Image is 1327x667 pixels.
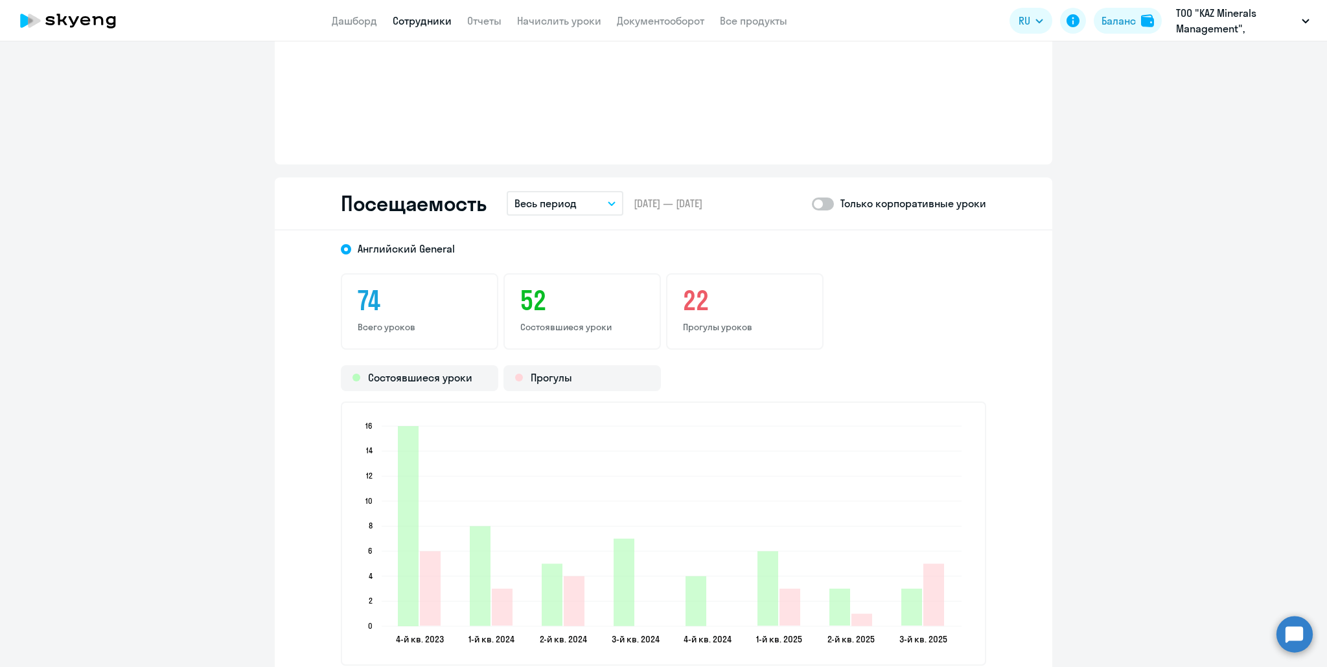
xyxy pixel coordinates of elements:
text: 12 [366,471,373,480]
text: 3-й кв. 2024 [612,633,660,645]
text: 1-й кв. 2025 [756,633,802,645]
path: 2024-03-10T21:00:00.000Z Состоявшиеся уроки 8 [470,526,490,626]
text: 2-й кв. 2025 [827,633,875,645]
img: balance [1141,14,1154,27]
path: 2023-12-03T21:00:00.000Z Состоявшиеся уроки 16 [398,426,419,626]
div: Прогулы [503,365,661,391]
span: [DATE] — [DATE] [634,196,702,210]
a: Сотрудники [393,14,452,27]
a: Отчеты [467,14,502,27]
text: 4-й кв. 2024 [684,633,732,645]
path: 2024-05-24T21:00:00.000Z Состоявшиеся уроки 5 [542,563,562,626]
text: 14 [366,446,373,455]
text: 3-й кв. 2025 [899,633,947,645]
text: 1-й кв. 2024 [468,633,514,645]
span: RU [1019,13,1030,28]
text: 4 [369,571,373,581]
text: 6 [368,546,373,556]
button: Весь период [507,191,623,216]
p: Весь период [514,196,577,211]
path: 2024-03-10T21:00:00.000Z Прогулы 3 [492,589,513,626]
a: Все продукты [720,14,787,27]
path: 2025-05-26T21:00:00.000Z Прогулы 1 [851,614,872,626]
p: Прогулы уроков [683,321,807,333]
a: Документооборот [617,14,704,27]
path: 2024-11-22T21:00:00.000Z Состоявшиеся уроки 4 [686,576,706,626]
div: Баланс [1102,13,1136,28]
path: 2023-12-03T21:00:00.000Z Прогулы 6 [420,551,441,626]
text: 16 [365,421,373,431]
text: 2 [369,596,373,605]
h2: Посещаемость [341,190,486,216]
h3: 74 [358,285,481,316]
button: Балансbalance [1094,8,1162,34]
h3: 22 [683,285,807,316]
p: Состоявшиеся уроки [520,321,644,333]
text: 0 [368,621,373,631]
text: 4-й кв. 2023 [396,633,444,645]
h3: 52 [520,285,644,316]
path: 2025-08-18T21:00:00.000Z Состоявшиеся уроки 3 [901,589,922,626]
text: 2-й кв. 2024 [540,633,587,645]
p: Всего уроков [358,321,481,333]
span: Английский General [358,242,455,256]
a: Дашборд [332,14,377,27]
path: 2025-05-26T21:00:00.000Z Состоявшиеся уроки 3 [829,589,850,626]
path: 2025-03-15T21:00:00.000Z Прогулы 3 [779,589,800,626]
path: 2025-08-18T21:00:00.000Z Прогулы 5 [923,563,944,626]
path: 2024-05-24T21:00:00.000Z Прогулы 4 [564,576,584,626]
p: Только корпоративные уроки [840,196,986,211]
p: ТОО "KAZ Minerals Management", Постоплата [1176,5,1297,36]
path: 2024-08-05T21:00:00.000Z Состоявшиеся уроки 7 [614,539,634,626]
button: RU [1010,8,1052,34]
div: Состоявшиеся уроки [341,365,498,391]
path: 2025-03-15T21:00:00.000Z Состоявшиеся уроки 6 [757,551,778,626]
button: ТОО "KAZ Minerals Management", Постоплата [1170,5,1316,36]
text: 10 [365,496,373,506]
text: 8 [369,521,373,530]
a: Начислить уроки [517,14,601,27]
